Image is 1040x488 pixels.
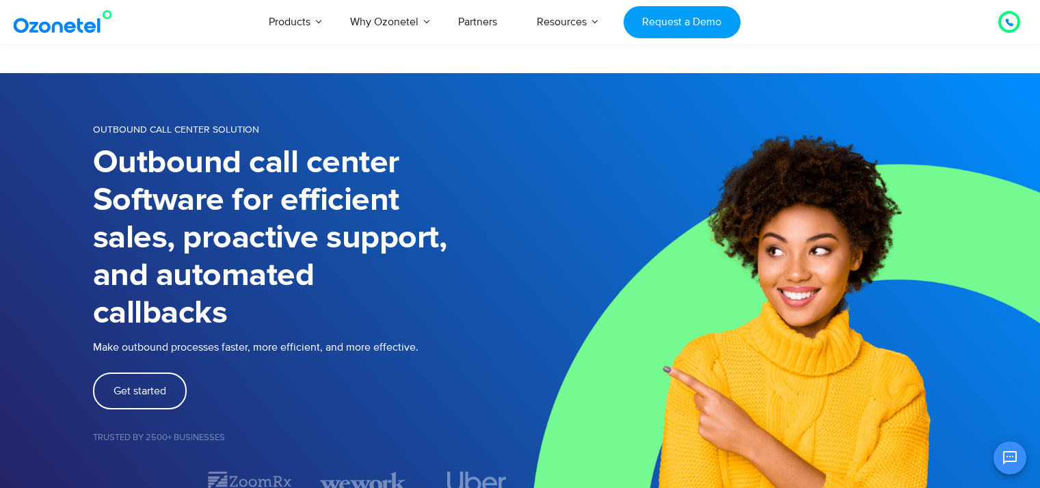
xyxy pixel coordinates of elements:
[93,433,520,442] h5: Trusted by 2500+ Businesses
[624,6,741,38] a: Request a Demo
[93,372,187,409] a: Get started
[994,442,1026,474] button: Open chat
[114,385,166,396] span: Get started
[93,124,259,135] span: OUTBOUND CALL CENTER SOLUTION
[93,144,520,332] h1: Outbound call center Software for efficient sales, proactive support, and automated callbacks
[93,339,520,355] p: Make outbound processes faster, more efficient, and more effective.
